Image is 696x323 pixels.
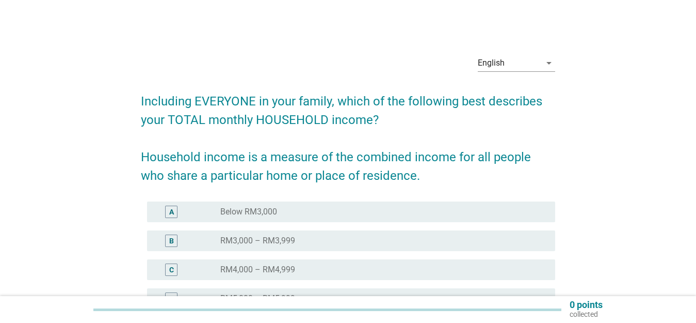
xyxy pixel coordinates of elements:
div: D [169,294,174,304]
div: English [478,58,505,68]
div: A [169,207,174,218]
label: Below RM3,000 [220,207,277,217]
div: C [169,265,174,275]
i: arrow_drop_down [543,57,555,69]
label: RM3,000 – RM3,999 [220,236,295,246]
label: RM5,000 – RM5,999 [220,294,295,304]
div: B [169,236,174,247]
label: RM4,000 – RM4,999 [220,265,295,275]
h2: Including EVERYONE in your family, which of the following best describes your TOTAL monthly HOUSE... [141,82,555,185]
p: 0 points [570,300,603,310]
p: collected [570,310,603,319]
